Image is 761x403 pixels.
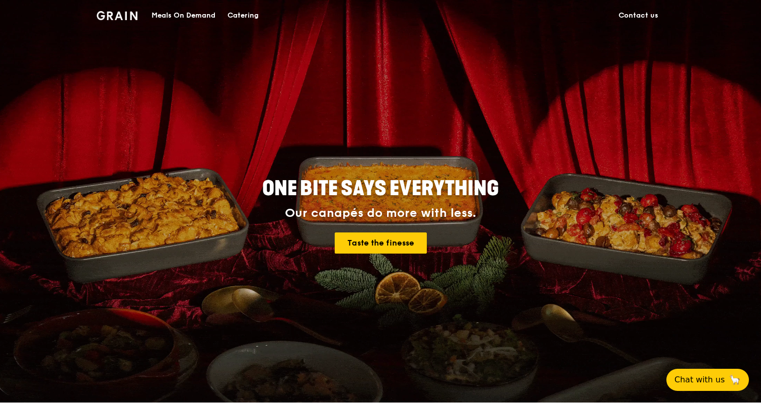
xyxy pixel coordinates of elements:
[199,206,562,220] div: Our canapés do more with less.
[151,1,215,31] div: Meals On Demand
[262,177,499,201] span: ONE BITE SAYS EVERYTHING
[666,369,749,391] button: Chat with us🦙
[613,1,664,31] a: Contact us
[227,1,259,31] div: Catering
[674,374,725,386] span: Chat with us
[335,232,427,254] a: Taste the finesse
[97,11,137,20] img: Grain
[221,1,265,31] a: Catering
[729,374,741,386] span: 🦙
